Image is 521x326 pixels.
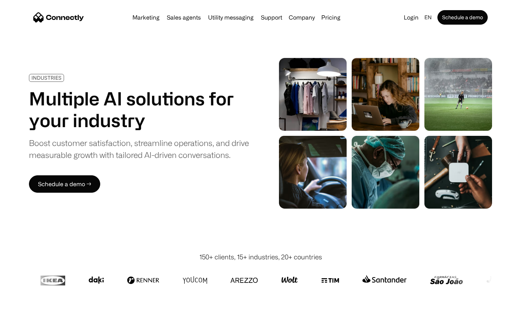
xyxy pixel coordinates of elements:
ul: Language list [14,313,43,323]
div: 150+ clients, 15+ industries, 20+ countries [199,252,322,262]
a: Pricing [318,14,343,20]
div: INDUSTRIES [31,75,62,80]
a: Schedule a demo [437,10,488,25]
a: Login [401,12,422,22]
div: Company [289,12,315,22]
aside: Language selected: English [7,313,43,323]
a: Marketing [130,14,162,20]
div: Boost customer satisfaction, streamline operations, and drive measurable growth with tailored AI-... [29,137,249,161]
h1: Multiple AI solutions for your industry [29,88,249,131]
div: en [424,12,432,22]
a: Sales agents [164,14,204,20]
a: Support [258,14,285,20]
a: Utility messaging [205,14,257,20]
a: Schedule a demo → [29,175,100,193]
